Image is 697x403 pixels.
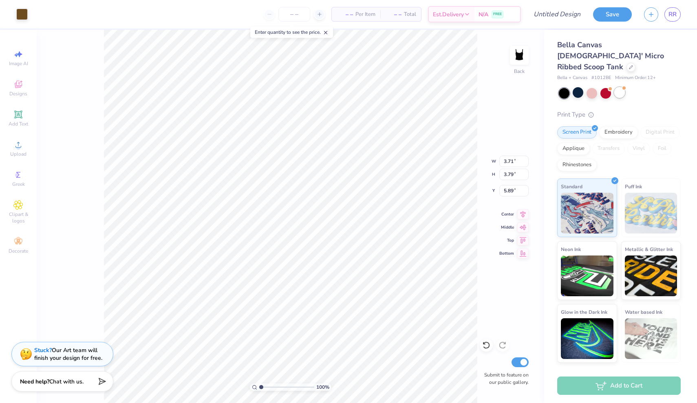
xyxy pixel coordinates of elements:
[9,60,28,67] span: Image AI
[625,318,677,359] img: Water based Ink
[591,75,611,81] span: # 1012BE
[493,11,502,17] span: FREE
[625,245,673,253] span: Metallic & Glitter Ink
[668,10,677,19] span: RR
[10,151,26,157] span: Upload
[561,182,582,191] span: Standard
[499,238,514,243] span: Top
[479,10,488,19] span: N/A
[20,378,49,385] strong: Need help?
[9,248,28,254] span: Decorate
[640,126,680,139] div: Digital Print
[34,346,102,362] div: Our Art team will finish your design for free.
[615,75,656,81] span: Minimum Order: 12 +
[625,308,662,316] span: Water based Ink
[653,143,672,155] div: Foil
[514,68,525,75] div: Back
[355,10,375,19] span: Per Item
[599,126,638,139] div: Embroidery
[557,110,681,119] div: Print Type
[337,10,353,19] span: – –
[250,26,333,38] div: Enter quantity to see the price.
[561,245,581,253] span: Neon Ink
[557,126,597,139] div: Screen Print
[480,371,529,386] label: Submit to feature on our public gallery.
[499,225,514,230] span: Middle
[561,308,607,316] span: Glow in the Dark Ink
[316,383,329,391] span: 100 %
[664,7,681,22] a: RR
[499,211,514,217] span: Center
[625,255,677,296] img: Metallic & Glitter Ink
[511,47,527,64] img: Back
[593,7,632,22] button: Save
[625,193,677,233] img: Puff Ink
[404,10,416,19] span: Total
[557,75,587,81] span: Bella + Canvas
[49,378,84,385] span: Chat with us.
[557,159,597,171] div: Rhinestones
[9,90,27,97] span: Designs
[561,255,613,296] img: Neon Ink
[527,6,587,22] input: Untitled Design
[12,181,25,187] span: Greek
[561,193,613,233] img: Standard
[4,211,33,224] span: Clipart & logos
[433,10,464,19] span: Est. Delivery
[561,318,613,359] img: Glow in the Dark Ink
[557,40,664,72] span: Bella Canvas [DEMOGRAPHIC_DATA]' Micro Ribbed Scoop Tank
[34,346,52,354] strong: Stuck?
[557,143,590,155] div: Applique
[9,121,28,127] span: Add Text
[499,251,514,256] span: Bottom
[278,7,310,22] input: – –
[385,10,401,19] span: – –
[592,143,625,155] div: Transfers
[627,143,650,155] div: Vinyl
[625,182,642,191] span: Puff Ink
